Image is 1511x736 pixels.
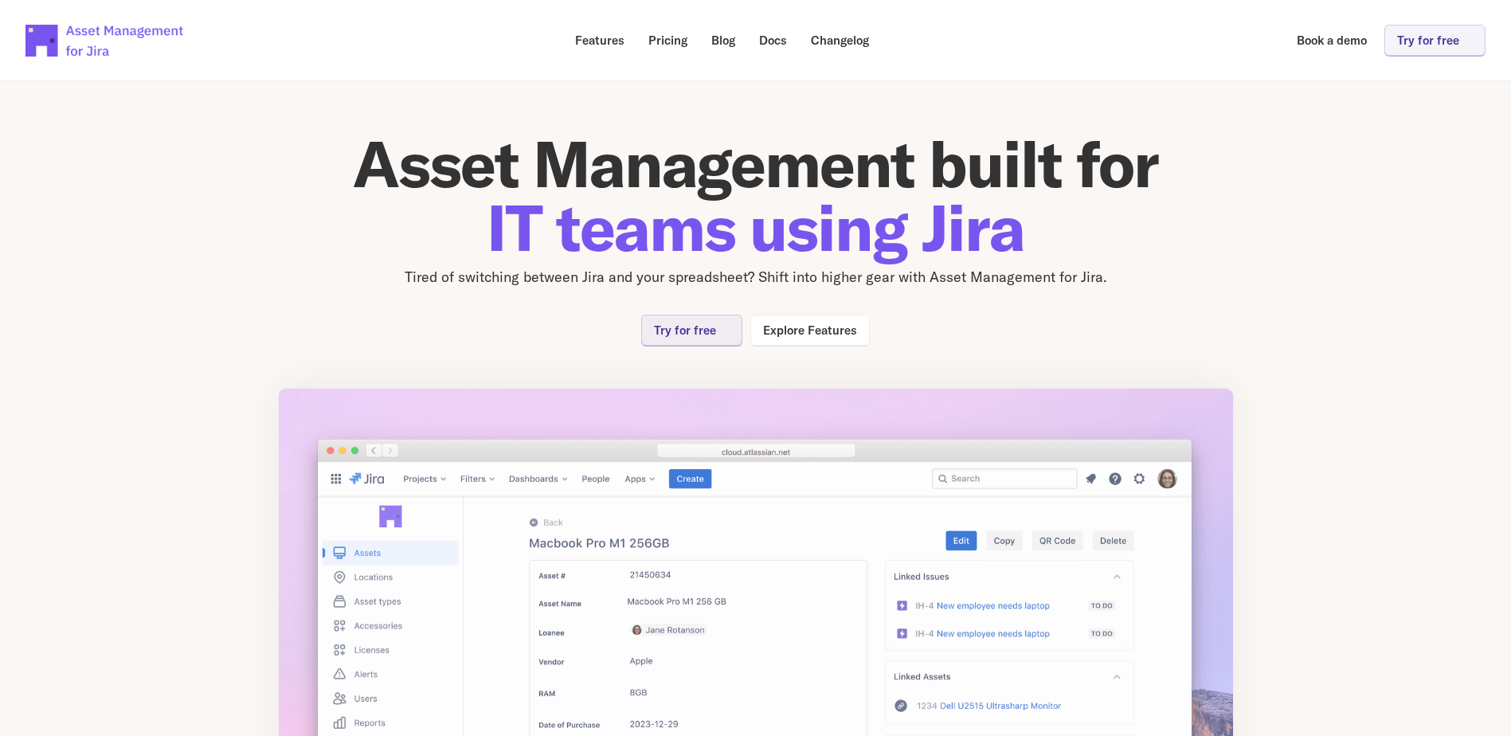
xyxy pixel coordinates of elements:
[278,132,1234,260] h1: Asset Management built for
[759,34,787,46] p: Docs
[700,25,746,56] a: Blog
[575,34,624,46] p: Features
[1297,34,1367,46] p: Book a demo
[748,25,798,56] a: Docs
[564,25,636,56] a: Features
[750,315,870,346] a: Explore Features
[648,34,687,46] p: Pricing
[1397,34,1459,46] p: Try for free
[641,315,742,346] a: Try for free
[654,324,716,336] p: Try for free
[637,25,699,56] a: Pricing
[1384,25,1486,56] a: Try for free
[487,187,1024,268] span: IT teams using Jira
[1286,25,1378,56] a: Book a demo
[711,34,735,46] p: Blog
[763,324,857,336] p: Explore Features
[278,266,1234,289] p: Tired of switching between Jira and your spreadsheet? Shift into higher gear with Asset Managemen...
[811,34,869,46] p: Changelog
[800,25,880,56] a: Changelog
